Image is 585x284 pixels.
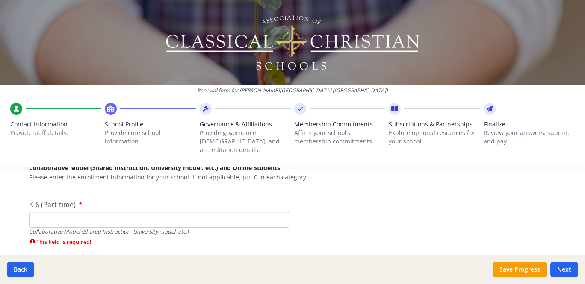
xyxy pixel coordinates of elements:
[389,129,480,146] p: Explore optional resources for your school.
[389,120,480,129] span: Subscriptions & Partnerships
[294,129,385,146] p: Affirm your school’s membership commitments.
[484,129,575,146] p: Review your answers, submit, and pay.
[10,120,101,129] span: Contact Information
[105,120,196,129] span: School Profile
[200,129,291,154] p: Provide governance, [DEMOGRAPHIC_DATA], and accreditation details.
[165,13,421,73] img: Logo
[29,173,556,182] p: Please enter the enrollment information for your school. If not applicable, put 0 in each category.
[29,238,289,246] span: This field is required!
[105,129,196,146] p: Provide core school information.
[10,129,101,137] p: Provide staff details.
[484,120,575,129] span: Finalize
[29,228,289,236] div: Collaborative Model (Shared Instruction, University model, etc.)
[493,262,547,277] button: Save Progress
[294,120,385,129] span: Membership Commitments
[29,200,76,209] span: K-6 (Part-time)
[550,262,578,277] button: Next
[200,120,291,129] span: Governance & Affiliations
[7,262,34,277] button: Back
